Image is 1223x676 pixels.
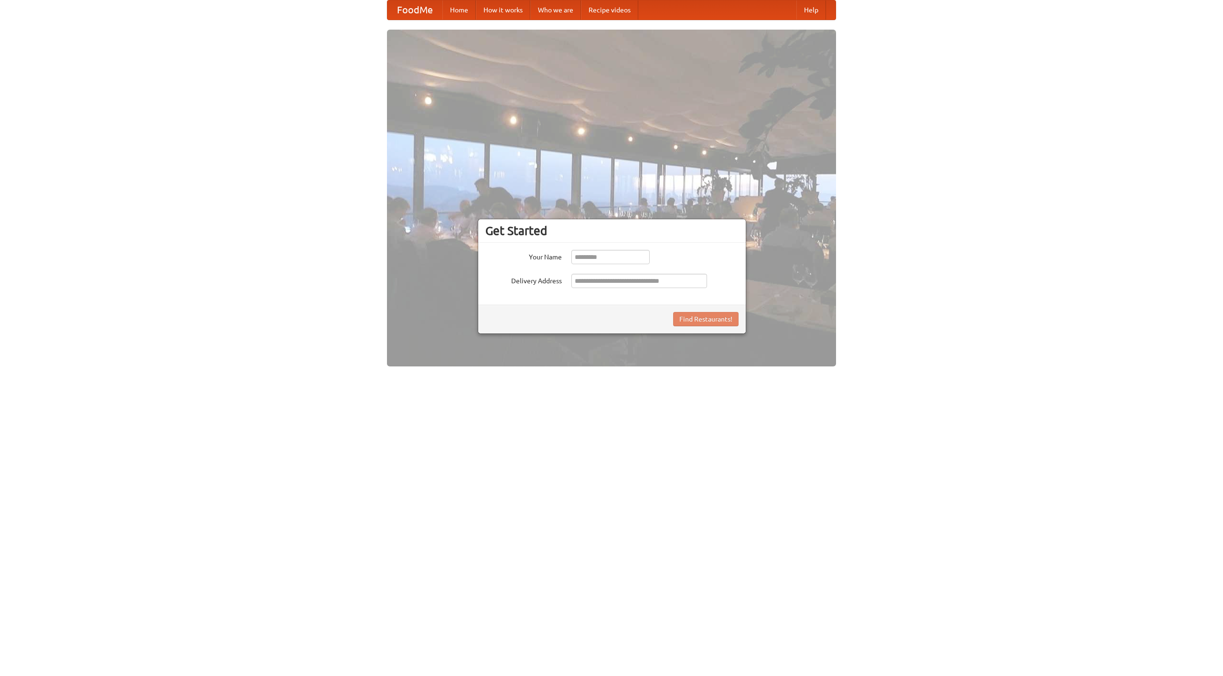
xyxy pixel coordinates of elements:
a: Help [796,0,826,20]
h3: Get Started [485,224,739,238]
a: How it works [476,0,530,20]
a: FoodMe [387,0,442,20]
label: Your Name [485,250,562,262]
a: Who we are [530,0,581,20]
button: Find Restaurants! [673,312,739,326]
a: Recipe videos [581,0,638,20]
label: Delivery Address [485,274,562,286]
a: Home [442,0,476,20]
